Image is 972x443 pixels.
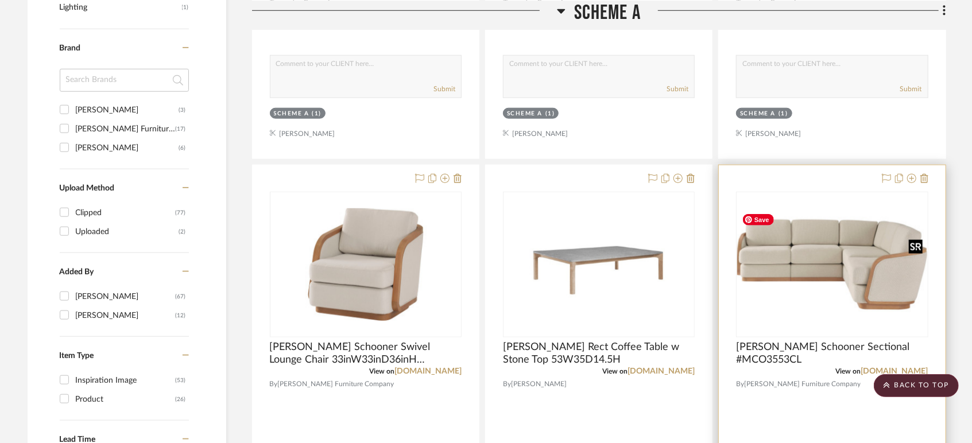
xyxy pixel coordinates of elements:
div: [PERSON_NAME] [76,287,176,306]
button: Submit [433,84,455,94]
span: By [270,379,278,390]
div: (1) [312,110,322,118]
div: 0 [504,192,694,337]
scroll-to-top-button: BACK TO TOP [874,374,959,397]
span: [PERSON_NAME] [511,379,567,390]
div: (1) [779,110,788,118]
a: [DOMAIN_NAME] [628,367,695,375]
div: (1) [545,110,555,118]
div: (17) [176,120,186,138]
div: Scheme A [507,110,543,118]
div: (6) [179,139,186,157]
span: [PERSON_NAME] Schooner Sectional #MCO3553CL [736,341,928,366]
div: (3) [179,101,186,119]
div: Uploaded [76,223,179,241]
span: [PERSON_NAME] Schooner Swivel Lounge Chair 33inW33inD36inH #MCO3553C [270,341,462,366]
div: (2) [179,223,186,241]
div: [PERSON_NAME] [76,139,179,157]
div: [PERSON_NAME] Furniture Company [76,120,176,138]
div: Inspiration Image [76,371,176,390]
div: Scheme A [274,110,309,118]
button: Submit [900,84,922,94]
a: [DOMAIN_NAME] [394,367,462,375]
span: Item Type [60,352,94,360]
a: [DOMAIN_NAME] [861,367,928,375]
div: Scheme A [740,110,776,118]
div: 0 [737,192,927,337]
div: (67) [176,287,186,306]
span: Added By [60,268,94,276]
div: (12) [176,306,186,325]
span: By [736,379,744,390]
span: Upload Method [60,184,115,192]
span: [PERSON_NAME] Furniture Company [744,379,861,390]
div: (53) [176,371,186,390]
span: Save [743,214,774,226]
span: [PERSON_NAME] Rect Coffee Table w Stone Top 53W35D14.5H [503,341,695,366]
div: [PERSON_NAME] [76,306,176,325]
img: McGuire Schooner Sectional #MCO3553CL [737,208,927,321]
img: MCGUIRE Schooner Swivel Lounge Chair 33inW33inD36inH #MCO3553C [271,208,460,321]
span: View on [369,368,394,375]
div: Product [76,390,176,409]
div: 0 [270,192,461,337]
button: Submit [667,84,688,94]
div: (77) [176,204,186,222]
div: (26) [176,390,186,409]
div: [PERSON_NAME] [76,101,179,119]
span: Brand [60,44,81,52]
span: [PERSON_NAME] Furniture Company [278,379,394,390]
input: Search Brands [60,69,189,92]
img: Sutherland Franck Rect Coffee Table w Stone Top 53W35D14.5H [527,193,671,336]
span: By [503,379,511,390]
div: Clipped [76,204,176,222]
span: View on [836,368,861,375]
span: View on [602,368,628,375]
